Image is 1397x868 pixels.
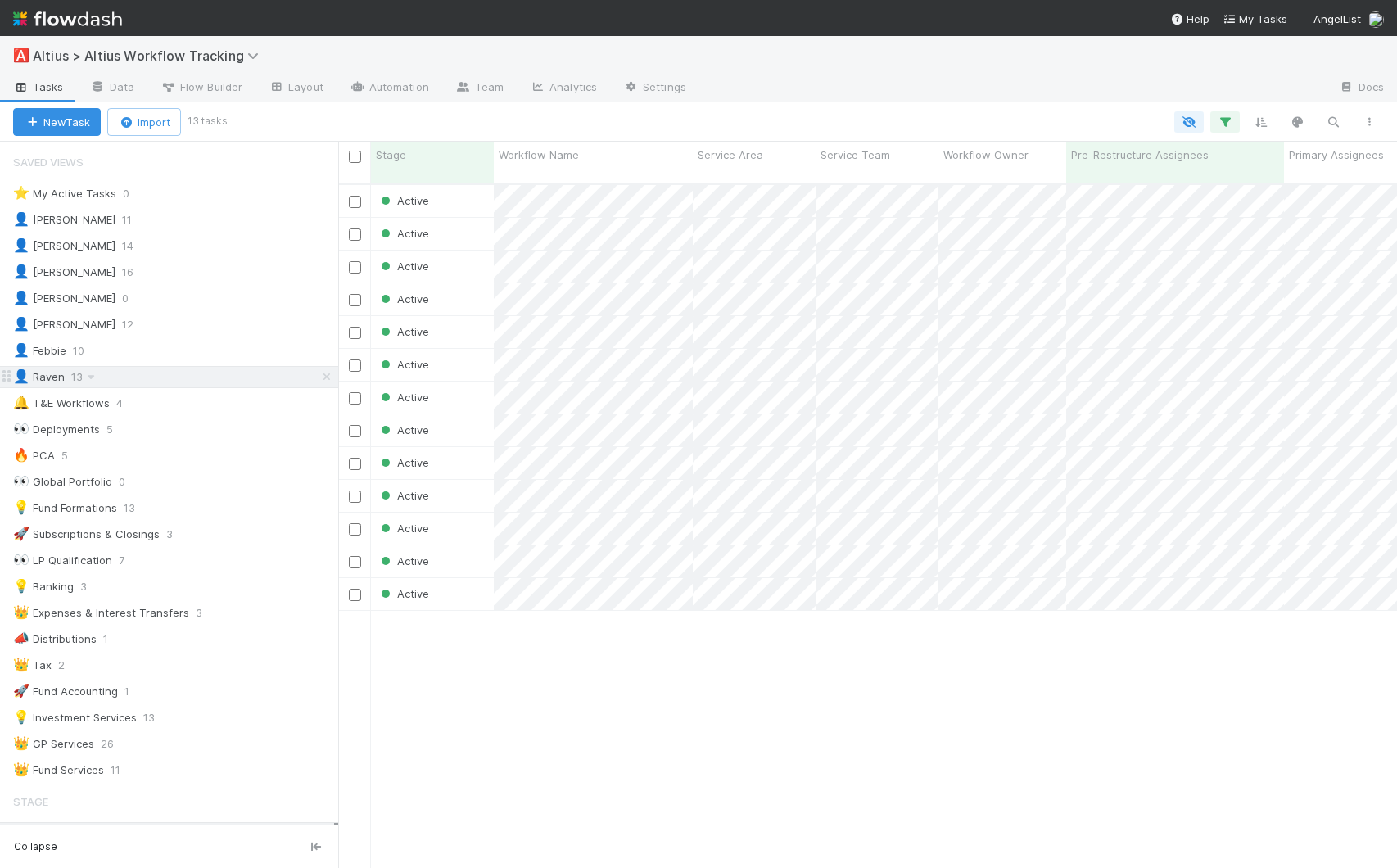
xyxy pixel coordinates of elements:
[124,498,151,518] span: 13
[13,550,112,571] div: LP Qualification
[378,487,429,504] div: Active
[13,264,29,278] span: 👤
[378,554,429,567] span: Active
[378,227,429,240] span: Active
[119,550,141,571] span: 7
[13,684,29,698] span: 🚀
[13,785,48,818] span: Stage
[143,708,171,728] span: 13
[13,291,29,305] span: 👤
[71,367,99,387] span: 13
[376,147,406,163] span: Stage
[13,367,65,387] div: Raven
[349,359,361,372] input: Toggle Row Selected
[1170,11,1209,27] div: Help
[103,629,124,649] span: 1
[378,553,429,569] div: Active
[698,147,763,163] span: Service Area
[378,291,429,307] div: Active
[13,238,29,252] span: 👤
[13,527,29,540] span: 🚀
[13,210,115,230] div: [PERSON_NAME]
[1313,12,1361,25] span: AngelList
[13,445,55,466] div: PCA
[349,327,361,339] input: Toggle Row Selected
[13,658,29,671] span: 👑
[610,75,699,102] a: Settings
[13,655,52,676] div: Tax
[13,760,104,780] div: Fund Services
[13,629,97,649] div: Distributions
[378,292,429,305] span: Active
[13,369,29,383] span: 👤
[378,489,429,502] span: Active
[378,522,429,535] span: Active
[499,147,579,163] span: Workflow Name
[13,108,101,136] button: NewTask
[13,736,29,750] span: 👑
[13,500,29,514] span: 💡
[13,5,122,33] img: logo-inverted-e16ddd16eac7371096b0.svg
[13,262,115,283] div: [PERSON_NAME]
[13,448,29,462] span: 🔥
[124,681,146,702] span: 1
[13,212,29,226] span: 👤
[255,75,337,102] a: Layout
[349,458,361,470] input: Toggle Row Selected
[13,343,29,357] span: 👤
[337,75,442,102] a: Automation
[122,314,150,335] span: 12
[378,422,429,438] div: Active
[196,603,219,623] span: 3
[13,734,94,754] div: GP Services
[13,314,115,335] div: [PERSON_NAME]
[349,589,361,601] input: Toggle Row Selected
[13,317,29,331] span: 👤
[378,356,429,373] div: Active
[13,631,29,645] span: 📣
[378,391,429,404] span: Active
[378,456,429,469] span: Active
[13,524,160,545] div: Subscriptions & Closings
[13,708,137,728] div: Investment Services
[106,419,129,440] span: 5
[378,225,429,242] div: Active
[378,192,429,209] div: Active
[107,108,181,136] button: Import
[13,605,29,619] span: 👑
[33,47,267,64] span: Altius > Altius Workflow Tracking
[122,288,145,309] span: 0
[116,393,139,414] span: 4
[349,425,361,437] input: Toggle Row Selected
[349,261,361,274] input: Toggle Row Selected
[13,474,29,488] span: 👀
[13,579,29,593] span: 💡
[349,294,361,306] input: Toggle Row Selected
[61,445,84,466] span: 5
[1223,11,1287,27] a: My Tasks
[188,114,228,129] small: 13 tasks
[378,325,429,338] span: Active
[349,392,361,405] input: Toggle Row Selected
[13,419,100,440] div: Deployments
[13,341,66,361] div: Febbie
[58,655,81,676] span: 2
[349,228,361,241] input: Toggle Row Selected
[349,196,361,208] input: Toggle Row Selected
[80,576,103,597] span: 3
[378,260,429,273] span: Active
[1289,147,1384,163] span: Primary Assignees
[77,75,147,102] a: Data
[349,556,361,568] input: Toggle Row Selected
[111,760,137,780] span: 11
[13,603,189,623] div: Expenses & Interest Transfers
[13,762,29,776] span: 👑
[147,75,255,102] a: Flow Builder
[378,454,429,471] div: Active
[13,288,115,309] div: [PERSON_NAME]
[442,75,517,102] a: Team
[13,681,118,702] div: Fund Accounting
[13,498,117,518] div: Fund Formations
[14,839,57,854] span: Collapse
[13,393,110,414] div: T&E Workflows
